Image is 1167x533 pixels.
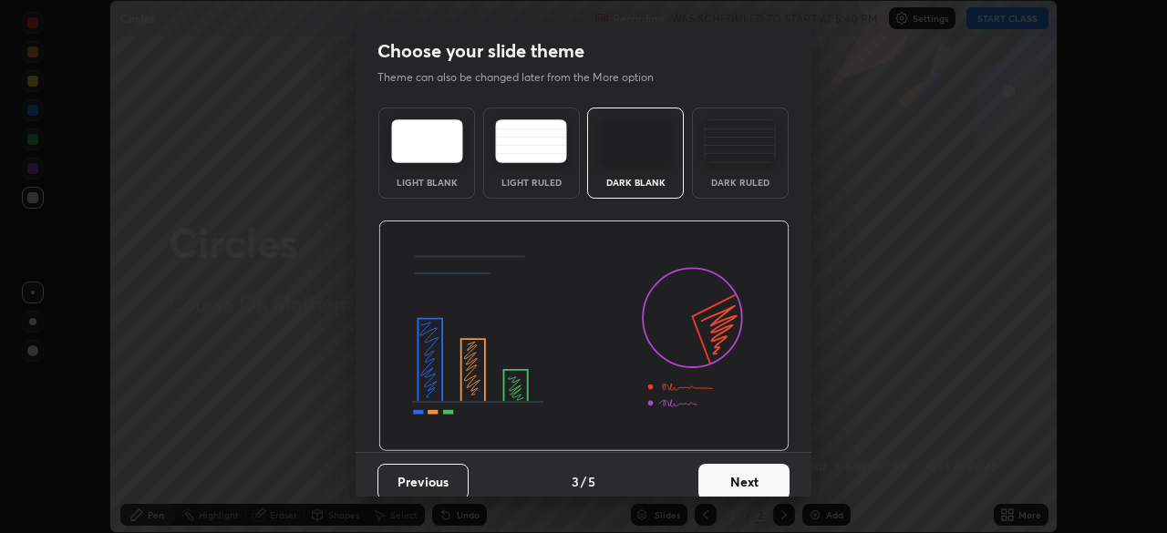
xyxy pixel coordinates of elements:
button: Previous [377,464,469,500]
img: darkTheme.f0cc69e5.svg [600,119,672,163]
img: lightTheme.e5ed3b09.svg [391,119,463,163]
h4: 5 [588,472,595,491]
div: Dark Ruled [704,178,777,187]
div: Light Blank [390,178,463,187]
p: Theme can also be changed later from the More option [377,69,673,86]
h2: Choose your slide theme [377,39,584,63]
div: Light Ruled [495,178,568,187]
img: darkRuledTheme.de295e13.svg [704,119,776,163]
img: darkThemeBanner.d06ce4a2.svg [378,220,790,452]
h4: 3 [572,472,579,491]
button: Next [698,464,790,500]
div: Dark Blank [599,178,672,187]
img: lightRuledTheme.5fabf969.svg [495,119,567,163]
h4: / [581,472,586,491]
